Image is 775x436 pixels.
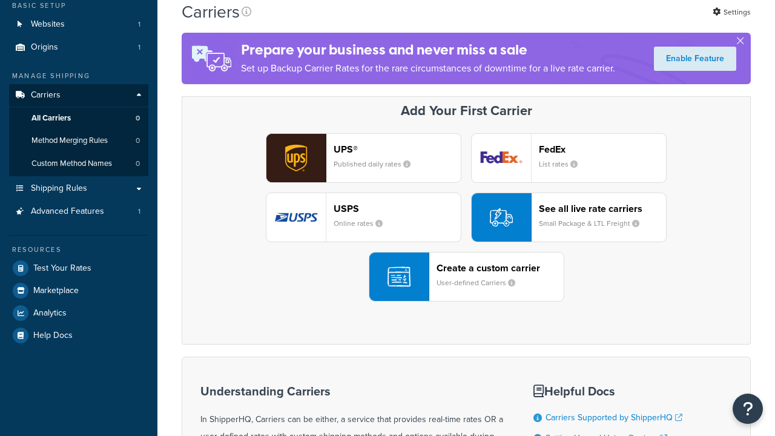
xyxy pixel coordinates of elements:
small: User-defined Carriers [437,277,525,288]
a: Enable Feature [654,47,736,71]
a: Method Merging Rules 0 [9,130,148,152]
span: 1 [138,206,140,217]
a: Websites 1 [9,13,148,36]
header: Create a custom carrier [437,262,564,274]
span: Help Docs [33,331,73,341]
div: Basic Setup [9,1,148,11]
img: icon-carrier-custom-c93b8a24.svg [387,265,411,288]
a: Carriers Supported by ShipperHQ [546,411,682,424]
li: Custom Method Names [9,153,148,175]
li: Advanced Features [9,200,148,223]
span: Websites [31,19,65,30]
span: Test Your Rates [33,263,91,274]
span: Carriers [31,90,61,101]
span: Advanced Features [31,206,104,217]
img: ad-rules-rateshop-fe6ec290ccb7230408bd80ed9643f0289d75e0ffd9eb532fc0e269fcd187b520.png [182,33,241,84]
span: Marketplace [33,286,79,296]
img: ups logo [266,134,326,182]
a: Carriers [9,84,148,107]
small: List rates [539,159,587,170]
a: Shipping Rules [9,177,148,200]
a: Test Your Rates [9,257,148,279]
img: icon-carrier-liverate-becf4550.svg [490,206,513,229]
button: usps logoUSPSOnline rates [266,193,461,242]
button: Open Resource Center [733,394,763,424]
span: 1 [138,42,140,53]
h3: Add Your First Carrier [194,104,738,118]
header: FedEx [539,144,666,155]
a: Settings [713,4,751,21]
small: Online rates [334,218,392,229]
button: Create a custom carrierUser-defined Carriers [369,252,564,302]
span: Custom Method Names [31,159,112,169]
a: Custom Method Names 0 [9,153,148,175]
span: All Carriers [31,113,71,124]
h3: Helpful Docs [533,385,691,398]
h4: Prepare your business and never miss a sale [241,40,615,60]
li: Origins [9,36,148,59]
a: All Carriers 0 [9,107,148,130]
a: Help Docs [9,325,148,346]
li: Websites [9,13,148,36]
span: Shipping Rules [31,183,87,194]
a: Advanced Features 1 [9,200,148,223]
small: Published daily rates [334,159,420,170]
a: Origins 1 [9,36,148,59]
span: 0 [136,113,140,124]
p: Set up Backup Carrier Rates for the rare circumstances of downtime for a live rate carrier. [241,60,615,77]
h3: Understanding Carriers [200,385,503,398]
span: Origins [31,42,58,53]
header: See all live rate carriers [539,203,666,214]
li: Method Merging Rules [9,130,148,152]
span: Method Merging Rules [31,136,108,146]
div: Manage Shipping [9,71,148,81]
li: Carriers [9,84,148,176]
span: 1 [138,19,140,30]
button: fedEx logoFedExList rates [471,133,667,183]
div: Resources [9,245,148,255]
a: Analytics [9,302,148,324]
a: Marketplace [9,280,148,302]
img: fedEx logo [472,134,531,182]
span: 0 [136,136,140,146]
span: 0 [136,159,140,169]
small: Small Package & LTL Freight [539,218,649,229]
span: Analytics [33,308,67,319]
header: UPS® [334,144,461,155]
button: ups logoUPS®Published daily rates [266,133,461,183]
button: See all live rate carriersSmall Package & LTL Freight [471,193,667,242]
header: USPS [334,203,461,214]
li: All Carriers [9,107,148,130]
img: usps logo [266,193,326,242]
